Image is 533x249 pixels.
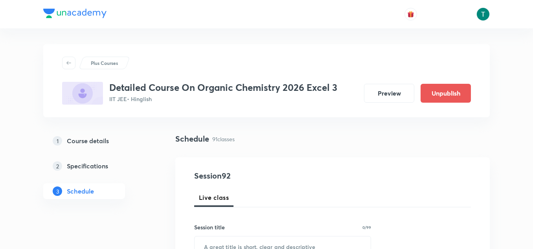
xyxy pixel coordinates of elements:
p: 1 [53,136,62,146]
p: Plus Courses [91,59,118,66]
p: 91 classes [212,135,235,143]
img: Tajvendra Singh [476,7,490,21]
h5: Schedule [67,186,94,196]
p: 2 [53,161,62,171]
p: IIT JEE • Hinglish [109,95,337,103]
a: 2Specifications [43,158,150,174]
span: Live class [199,193,229,202]
a: Company Logo [43,9,107,20]
h6: Session title [194,223,225,231]
button: Preview [364,84,414,103]
p: 0/99 [362,225,371,229]
p: 3 [53,186,62,196]
button: avatar [404,8,417,20]
h4: Schedule [175,133,209,145]
img: 30427A6D-8692-4005-A39B-A50F106158FD_plus.png [62,82,103,105]
img: avatar [407,11,414,18]
img: Company Logo [43,9,107,18]
a: 1Course details [43,133,150,149]
h3: Detailed Course On Organic Chemistry 2026 Excel 3 [109,82,337,93]
h5: Course details [67,136,109,146]
button: Unpublish [421,84,471,103]
h5: Specifications [67,161,108,171]
h4: Session 92 [194,170,338,182]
